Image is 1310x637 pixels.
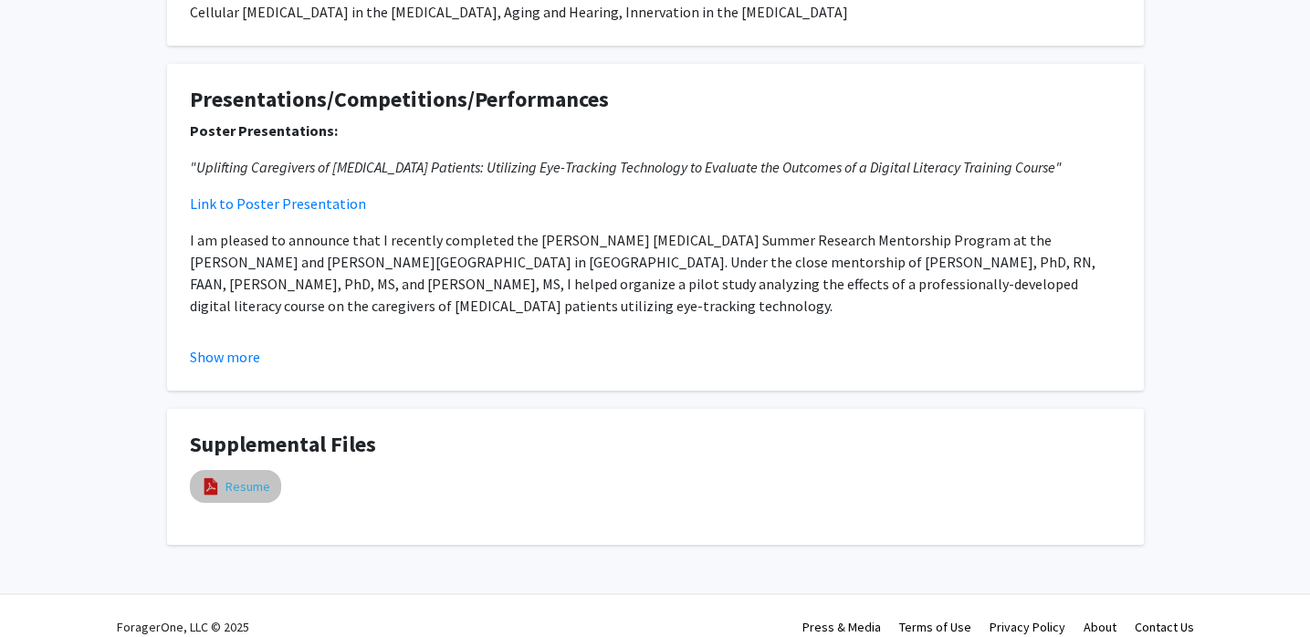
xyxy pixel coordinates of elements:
[190,432,1121,458] h4: Supplemental Files
[190,346,260,368] button: Show more
[1084,619,1116,635] a: About
[190,158,1062,176] em: "Uplifting Caregivers of [MEDICAL_DATA] Patients: Utilizing Eye-Tracking Technology to Evaluate t...
[802,619,881,635] a: Press & Media
[190,87,1121,113] h4: Presentations/Competitions/Performances
[1135,619,1194,635] a: Contact Us
[990,619,1065,635] a: Privacy Policy
[190,229,1121,317] p: I am pleased to announce that I recently completed the [PERSON_NAME] [MEDICAL_DATA] Summer Resear...
[14,555,78,623] iframe: Chat
[899,619,971,635] a: Terms of Use
[225,477,270,496] a: Resume
[190,1,1121,23] div: Cellular [MEDICAL_DATA] in the [MEDICAL_DATA], Aging and Hearing, Innervation in the [MEDICAL_DATA]
[190,121,338,140] strong: Poster Presentations:
[190,194,366,213] a: Link to Poster Presentation
[201,476,221,496] img: pdf_icon.png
